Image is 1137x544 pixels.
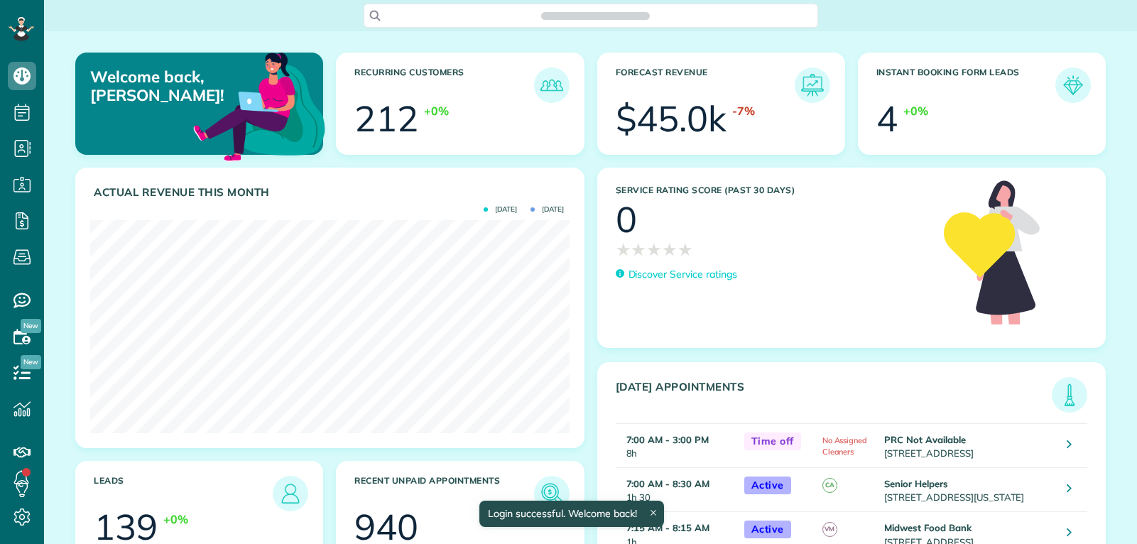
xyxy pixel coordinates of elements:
[876,101,898,136] div: 4
[21,319,41,333] span: New
[646,237,662,262] span: ★
[616,202,637,237] div: 0
[538,71,566,99] img: icon_recurring_customers-cf858462ba22bcd05b5a5880d41d6543d210077de5bb9ebc9590e49fd87d84ed.png
[354,476,533,511] h3: Recent unpaid appointments
[555,9,636,23] span: Search ZenMaid…
[822,478,837,493] span: CA
[94,186,570,199] h3: Actual Revenue this month
[678,237,693,262] span: ★
[631,237,646,262] span: ★
[616,101,727,136] div: $45.0k
[881,424,1056,468] td: [STREET_ADDRESS]
[1055,381,1084,409] img: icon_todays_appointments-901f7ab196bb0bea1936b74009e4eb5ffbc2d2711fa7634e0d609ed5ef32b18b.png
[616,424,737,468] td: 8h
[881,468,1056,512] td: [STREET_ADDRESS][US_STATE]
[616,468,737,512] td: 1h 30
[629,267,737,282] p: Discover Service ratings
[626,434,709,445] strong: 7:00 AM - 3:00 PM
[616,185,930,195] h3: Service Rating score (past 30 days)
[276,479,305,508] img: icon_leads-1bed01f49abd5b7fead27621c3d59655bb73ed531f8eeb49469d10e621d6b896.png
[744,477,791,494] span: Active
[744,521,791,538] span: Active
[538,479,566,508] img: icon_unpaid_appointments-47b8ce3997adf2238b356f14209ab4cced10bd1f174958f3ca8f1d0dd7fffeee.png
[354,101,418,136] div: 212
[163,511,188,528] div: +0%
[616,381,1052,413] h3: [DATE] Appointments
[626,522,709,533] strong: 7:15 AM - 8:15 AM
[531,206,564,213] span: [DATE]
[822,435,868,457] span: No Assigned Cleaners
[94,476,273,511] h3: Leads
[424,103,449,119] div: +0%
[354,67,533,103] h3: Recurring Customers
[662,237,678,262] span: ★
[616,267,737,282] a: Discover Service ratings
[616,67,795,103] h3: Forecast Revenue
[484,206,517,213] span: [DATE]
[798,71,827,99] img: icon_forecast_revenue-8c13a41c7ed35a8dcfafea3cbb826a0462acb37728057bba2d056411b612bbbe.png
[884,522,971,533] strong: Midwest Food Bank
[626,478,709,489] strong: 7:00 AM - 8:30 AM
[732,103,755,119] div: -7%
[744,433,801,450] span: Time off
[21,355,41,369] span: New
[903,103,928,119] div: +0%
[884,434,965,445] strong: PRC Not Available
[822,522,837,537] span: VM
[190,36,328,174] img: dashboard_welcome-42a62b7d889689a78055ac9021e634bf52bae3f8056760290aed330b23ab8690.png
[616,237,631,262] span: ★
[1059,71,1087,99] img: icon_form_leads-04211a6a04a5b2264e4ee56bc0799ec3eb69b7e499cbb523a139df1d13a81ae0.png
[884,478,947,489] strong: Senior Helpers
[90,67,243,105] p: Welcome back, [PERSON_NAME]!
[876,67,1055,103] h3: Instant Booking Form Leads
[479,501,664,527] div: Login successful. Welcome back!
